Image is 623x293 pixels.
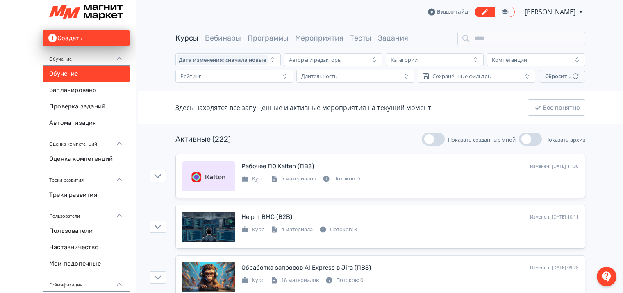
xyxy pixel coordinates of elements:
[43,256,130,272] a: Мои подопечные
[43,187,130,203] a: Треки развития
[43,66,130,82] a: Обучение
[492,56,527,63] div: Компетенции
[289,56,342,63] div: Авторы и редакторы
[386,53,484,66] button: Категории
[271,276,319,284] div: 18 материалов
[391,56,418,63] div: Категории
[248,34,289,43] a: Программы
[175,53,281,66] button: Дата изменения: сначала новые
[43,223,130,239] a: Пользователи
[43,203,130,223] div: Пользователи
[43,99,130,115] a: Проверка заданий
[49,5,123,20] img: https://files.teachbase.ru/system/slaveaccount/57079/logo/medium-e76e9250e9e9211827b1f0905568c702...
[43,82,130,99] a: Запланировано
[378,34,408,43] a: Задания
[43,167,130,187] div: Треки развития
[325,276,363,284] div: Потоков: 0
[539,70,585,83] button: Сбросить
[241,225,264,234] div: Курс
[179,56,266,63] span: Дата изменения: сначала новые
[428,8,468,16] a: Видео-гайд
[530,214,578,221] div: Изменен: [DATE] 10:11
[205,34,241,43] a: Вебинары
[241,276,264,284] div: Курс
[175,103,431,113] div: Здесь находятся все запущенные и активные мероприятия на текущий момент
[241,212,292,222] div: Help + BMC (B2B)
[448,136,516,143] span: Показать созданные мной
[495,7,515,17] a: Переключиться в режим ученика
[296,70,414,83] button: Длительность
[319,225,357,234] div: Потоков: 3
[418,70,535,83] button: Сохранённые фильтры
[43,151,130,167] a: Оценка компетенций
[43,30,130,46] button: Создать
[271,175,316,183] div: 5 материалов
[43,239,130,256] a: Наставничество
[487,53,585,66] button: Компетенции
[175,70,293,83] button: Рейтинг
[43,131,130,151] div: Оценка компетенций
[323,175,360,183] div: Потоков: 5
[175,34,198,43] a: Курсы
[525,7,577,17] span: Анастасия Моргунова
[432,73,492,79] div: Сохранённые фильтры
[43,272,130,292] div: Геймификация
[43,46,130,66] div: Обучение
[301,73,337,79] div: Длительность
[545,136,585,143] span: Показать архив
[241,175,264,183] div: Курс
[284,53,382,66] button: Авторы и редакторы
[530,264,578,271] div: Изменен: [DATE] 09:28
[241,162,314,171] div: Рабочее ПО Kaiten (ПВЗ)
[530,163,578,170] div: Изменен: [DATE] 11:36
[43,115,130,131] a: Автоматизация
[295,34,343,43] a: Мероприятия
[241,263,371,273] div: Обработка запросов AliExpress в Jira (ПВЗ)
[350,34,371,43] a: Тесты
[528,99,585,116] button: Все понятно
[271,225,313,234] div: 4 материала
[180,73,201,79] div: Рейтинг
[175,134,231,145] div: Активные (222)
